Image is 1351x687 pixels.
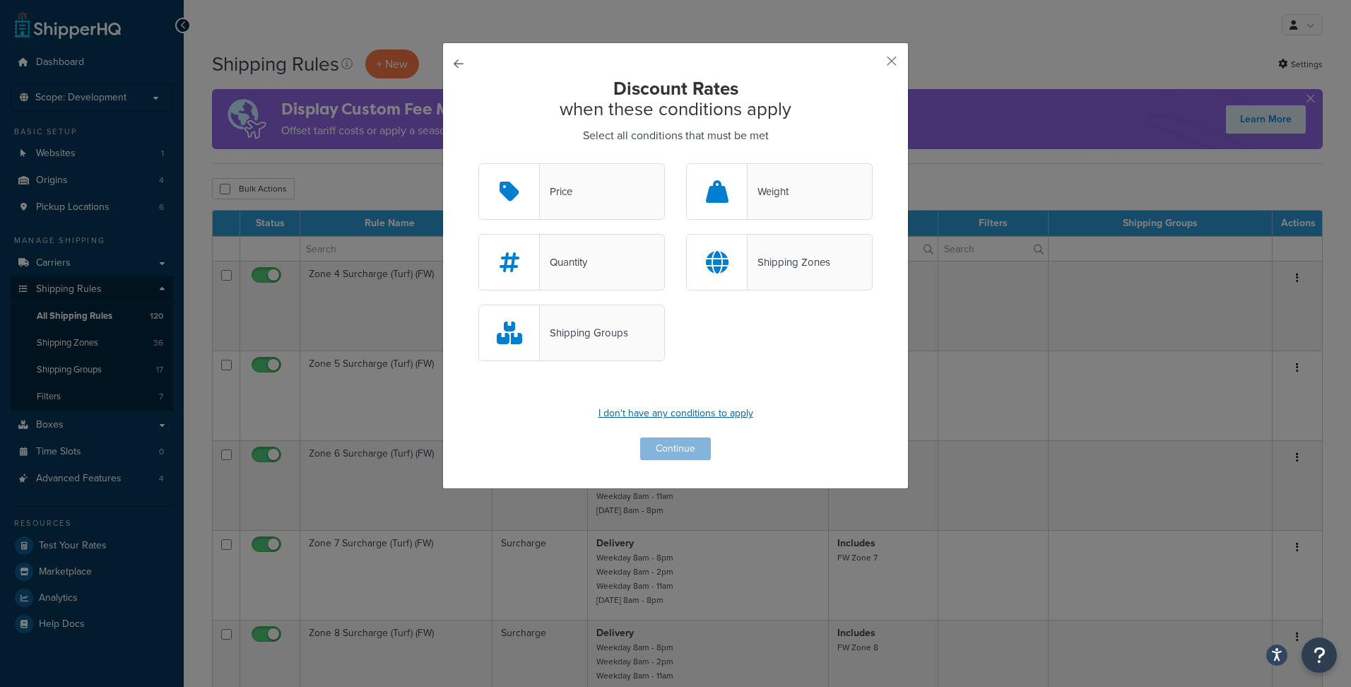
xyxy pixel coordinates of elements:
div: Weight [748,182,789,201]
p: I don't have any conditions to apply [478,404,873,423]
strong: Discount Rates [613,75,738,102]
button: Open Resource Center [1302,638,1337,673]
div: Quantity [540,252,587,272]
div: Price [540,182,572,201]
div: Shipping Zones [748,252,830,272]
div: Shipping Groups [540,323,628,343]
h2: when these conditions apply [478,78,873,119]
p: Select all conditions that must be met [478,126,873,146]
